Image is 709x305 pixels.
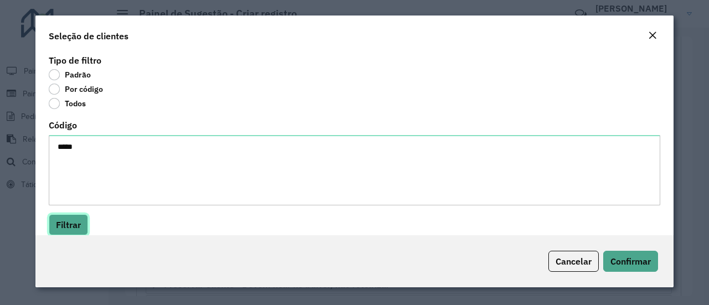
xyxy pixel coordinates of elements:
label: Por código [49,84,103,95]
em: Fechar [648,31,657,40]
h4: Seleção de clientes [49,29,129,43]
button: Confirmar [603,251,658,272]
label: Todos [49,98,86,109]
span: Confirmar [610,256,651,267]
span: Cancelar [556,256,592,267]
label: Padrão [49,69,91,80]
button: Cancelar [548,251,599,272]
button: Filtrar [49,214,88,235]
label: Código [49,118,77,132]
label: Tipo de filtro [49,54,101,67]
button: Close [645,29,660,43]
